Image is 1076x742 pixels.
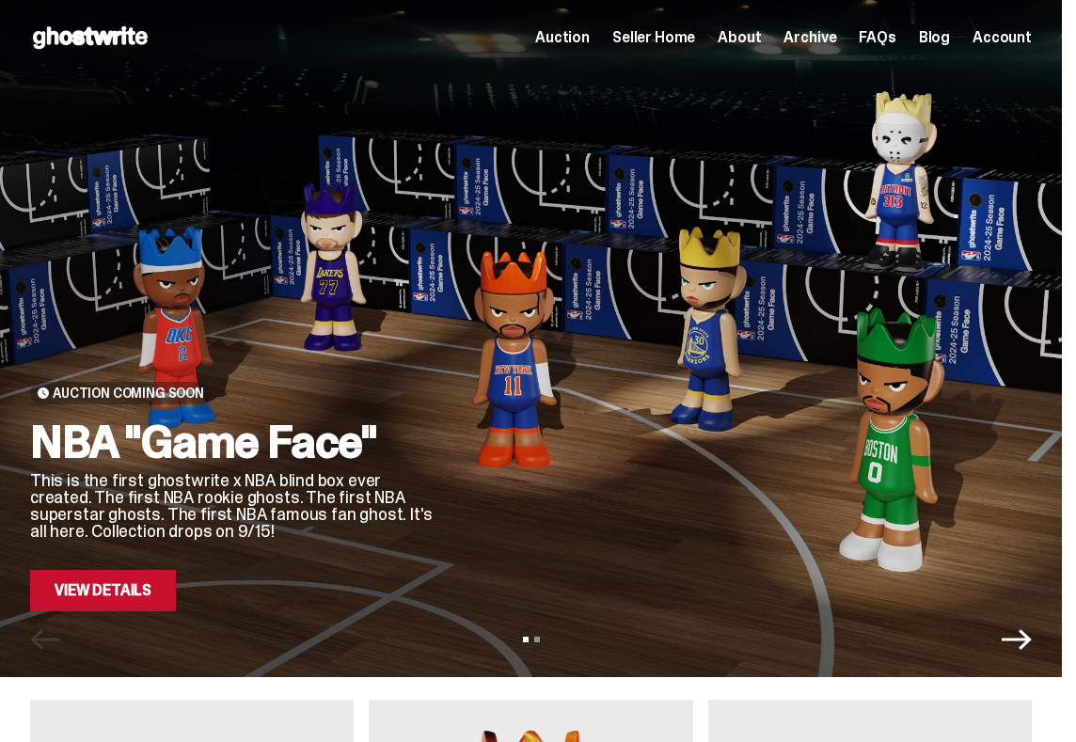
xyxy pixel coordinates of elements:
a: Archive [783,30,836,45]
a: Blog [919,30,950,45]
button: Next [1002,624,1032,655]
a: About [718,30,761,45]
span: Auction Coming Soon [53,386,204,401]
button: View slide 1 [523,637,529,642]
p: This is the first ghostwrite x NBA blind box ever created. The first NBA rookie ghosts. The first... [30,472,435,540]
a: Auction [535,30,590,45]
a: Seller Home [612,30,695,45]
h2: NBA "Game Face" [30,419,435,465]
a: View Details [30,570,176,611]
a: FAQs [859,30,895,45]
button: View slide 2 [534,637,540,642]
a: Account [973,30,1032,45]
